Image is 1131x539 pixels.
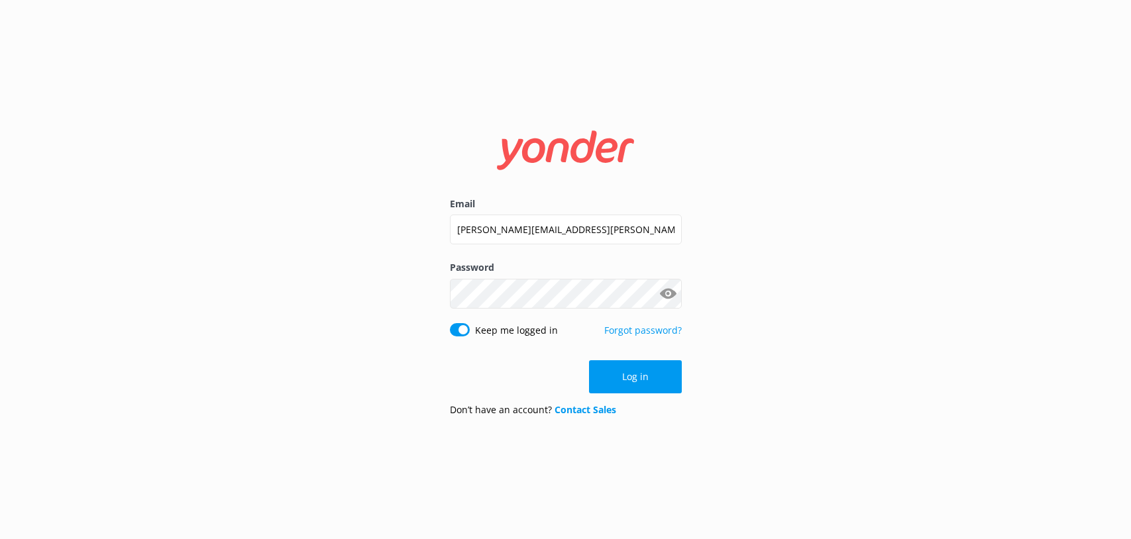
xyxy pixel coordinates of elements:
[450,215,682,244] input: user@emailaddress.com
[555,403,616,416] a: Contact Sales
[655,280,682,307] button: Show password
[450,403,616,417] p: Don’t have an account?
[475,323,558,338] label: Keep me logged in
[589,360,682,393] button: Log in
[450,197,682,211] label: Email
[604,324,682,336] a: Forgot password?
[450,260,682,275] label: Password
